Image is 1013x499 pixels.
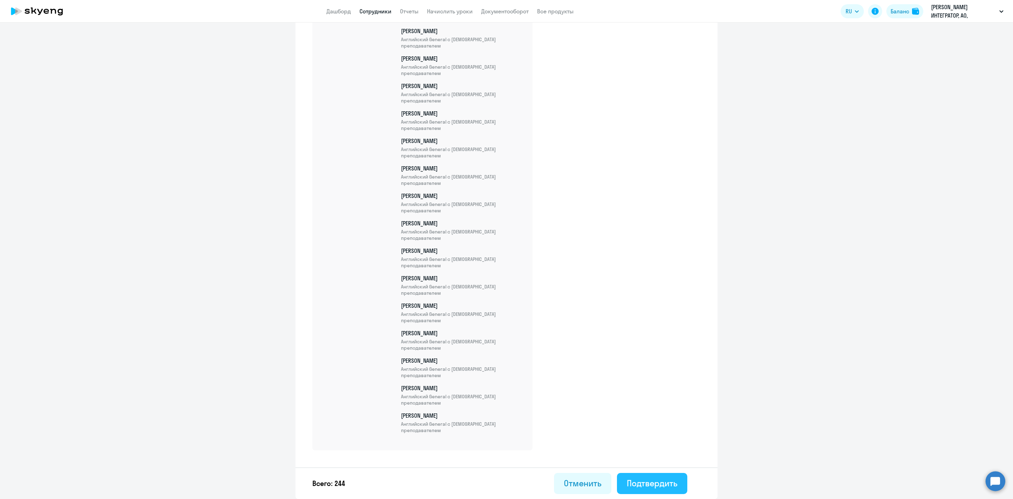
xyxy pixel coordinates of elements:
span: Английский General с [DEMOGRAPHIC_DATA] преподавателем [401,91,524,104]
a: Сотрудники [359,8,391,15]
div: Отменить [564,478,601,489]
p: [PERSON_NAME] [401,219,524,241]
p: [PERSON_NAME] [401,110,524,131]
button: Подтвердить [617,473,687,494]
p: [PERSON_NAME] [401,274,524,296]
span: Английский General с [DEMOGRAPHIC_DATA] преподавателем [401,64,524,76]
span: Английский General с [DEMOGRAPHIC_DATA] преподавателем [401,393,524,406]
a: Дашборд [326,8,351,15]
span: Английский General с [DEMOGRAPHIC_DATA] преподавателем [401,256,524,269]
button: [PERSON_NAME] ИНТЕГРАТОР, АО, АКТУАЛЬНЫЙ BELL [928,3,1007,20]
span: Английский General с [DEMOGRAPHIC_DATA] преподавателем [401,201,524,214]
span: Английский General с [DEMOGRAPHIC_DATA] преподавателем [401,421,524,433]
span: Английский General с [DEMOGRAPHIC_DATA] преподавателем [401,229,524,241]
p: [PERSON_NAME] [401,247,524,269]
span: Английский General с [DEMOGRAPHIC_DATA] преподавателем [401,146,524,159]
span: Английский General с [DEMOGRAPHIC_DATA] преподавателем [401,311,524,324]
a: Отчеты [400,8,419,15]
p: Всего: 244 [312,479,345,488]
div: Баланс [891,7,909,15]
p: [PERSON_NAME] [401,55,524,76]
p: [PERSON_NAME] [401,137,524,159]
p: [PERSON_NAME] [401,412,524,433]
span: Английский General с [DEMOGRAPHIC_DATA] преподавателем [401,366,524,379]
button: Отменить [554,473,611,494]
span: Английский General с [DEMOGRAPHIC_DATA] преподавателем [401,338,524,351]
button: Балансbalance [886,4,923,18]
p: [PERSON_NAME] [401,302,524,324]
button: RU [841,4,864,18]
div: Подтвердить [627,478,677,489]
p: [PERSON_NAME] [401,164,524,186]
span: Английский General с [DEMOGRAPHIC_DATA] преподавателем [401,36,524,49]
a: Документооборот [481,8,529,15]
span: Английский General с [DEMOGRAPHIC_DATA] преподавателем [401,174,524,186]
span: RU [846,7,852,15]
img: balance [912,8,919,15]
p: [PERSON_NAME] ИНТЕГРАТОР, АО, АКТУАЛЬНЫЙ BELL [931,3,996,20]
a: Все продукты [537,8,574,15]
p: [PERSON_NAME] [401,82,524,104]
p: [PERSON_NAME] [401,384,524,406]
p: [PERSON_NAME] [401,329,524,351]
p: [PERSON_NAME] [401,27,524,49]
span: Английский General с [DEMOGRAPHIC_DATA] преподавателем [401,283,524,296]
p: [PERSON_NAME] [401,357,524,379]
p: [PERSON_NAME] [401,192,524,214]
a: Начислить уроки [427,8,473,15]
span: Английский General с [DEMOGRAPHIC_DATA] преподавателем [401,119,524,131]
